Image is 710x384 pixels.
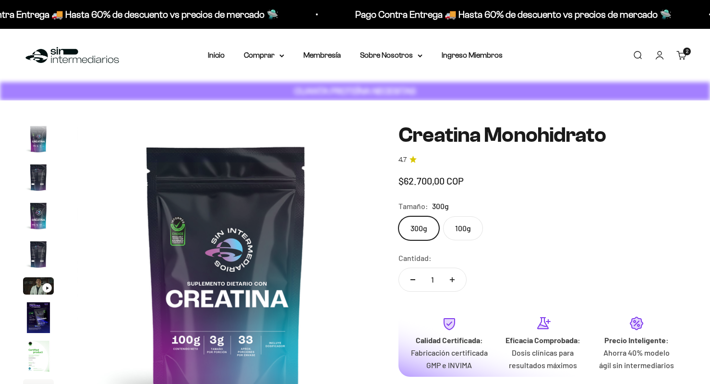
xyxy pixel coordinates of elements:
p: Pago Contra Entrega 🚚 Hasta 60% de descuento vs precios de mercado 🛸 [355,7,672,22]
strong: Calidad Certificada: [416,335,483,345]
label: Cantidad: [398,252,432,264]
img: Creatina Monohidrato [23,124,54,154]
img: Creatina Monohidrato [23,162,54,193]
span: 4.7 [398,155,407,165]
p: Dosis clínicas para resultados máximos [504,347,582,371]
strong: Precio Inteligente: [604,335,669,345]
button: Ir al artículo 4 [23,239,54,273]
img: Creatina Monohidrato [23,200,54,231]
a: Membresía [303,51,341,59]
img: Creatina Monohidrato [23,341,54,372]
a: Ingreso Miembros [442,51,503,59]
button: Ir al artículo 7 [23,341,54,374]
img: Creatina Monohidrato [23,239,54,270]
legend: Tamaño: [398,200,428,212]
sale-price: $62.700,00 COP [398,173,464,188]
strong: CUANTA PROTEÍNA NECESITAS [294,86,416,96]
p: Ahorra 40% modelo ágil sin intermediarios [597,347,675,371]
button: Aumentar cantidad [438,268,466,291]
p: Fabricación certificada GMP e INVIMA [410,347,488,371]
strong: Eficacia Comprobada: [505,335,580,345]
button: Reducir cantidad [399,268,427,291]
button: Ir al artículo 1 [23,124,54,157]
span: 300g [432,200,449,212]
h1: Creatina Monohidrato [398,124,687,147]
summary: Comprar [244,49,284,62]
a: Inicio [208,51,225,59]
span: 2 [686,49,688,54]
button: Ir al artículo 2 [23,162,54,196]
a: 4.74.7 de 5.0 estrellas [398,155,687,165]
button: Ir al artículo 6 [23,302,54,336]
img: Creatina Monohidrato [23,302,54,333]
button: Ir al artículo 3 [23,200,54,234]
button: Ir al artículo 5 [23,277,54,297]
summary: Sobre Nosotros [360,49,422,62]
